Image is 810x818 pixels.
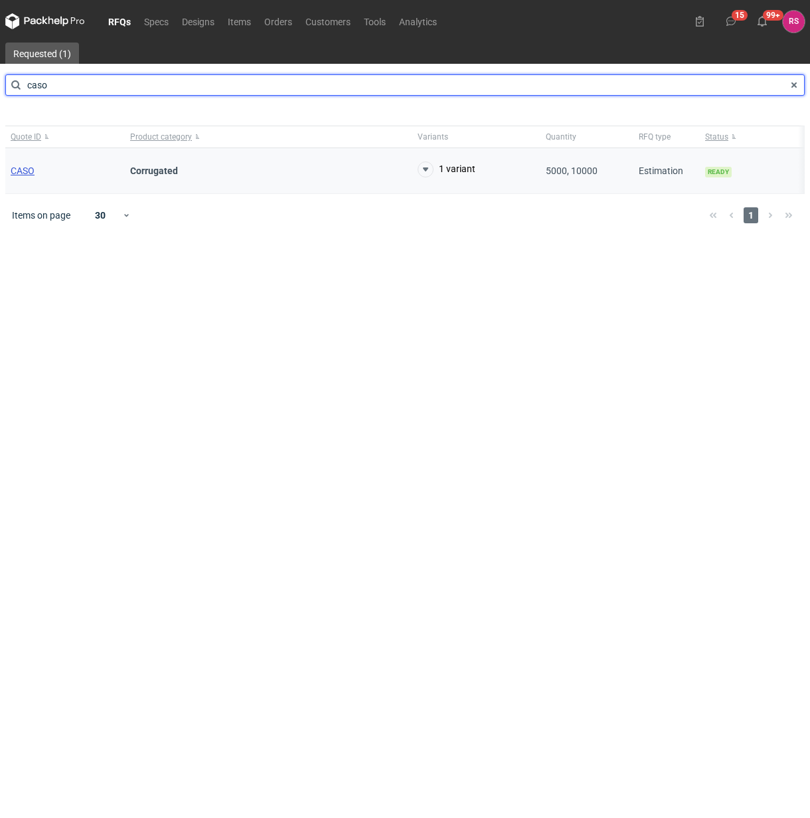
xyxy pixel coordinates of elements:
span: 5000, 10000 [546,165,598,176]
div: 30 [79,206,122,225]
a: Orders [258,13,299,29]
span: Status [705,132,728,142]
div: Estimation [633,148,700,194]
button: 99+ [752,11,773,32]
a: CASO [11,165,35,176]
span: RFQ type [639,132,671,142]
span: Product category [130,132,192,142]
a: RFQs [102,13,137,29]
button: RS [783,11,805,33]
span: Ready [705,167,732,177]
div: Rafał Stani [783,11,805,33]
a: Items [221,13,258,29]
button: 1 variant [418,161,475,177]
a: Designs [175,13,221,29]
a: Tools [357,13,392,29]
button: 15 [720,11,742,32]
a: Specs [137,13,175,29]
a: Customers [299,13,357,29]
button: Product category [125,126,412,148]
a: Analytics [392,13,444,29]
strong: Corrugated [130,165,178,176]
span: Quote ID [11,132,41,142]
a: Requested (1) [5,43,79,64]
svg: Packhelp Pro [5,13,85,29]
span: Variants [418,132,448,142]
span: 1 [744,207,758,223]
span: Items on page [12,209,70,222]
button: Quote ID [5,126,125,148]
span: Quantity [546,132,576,142]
